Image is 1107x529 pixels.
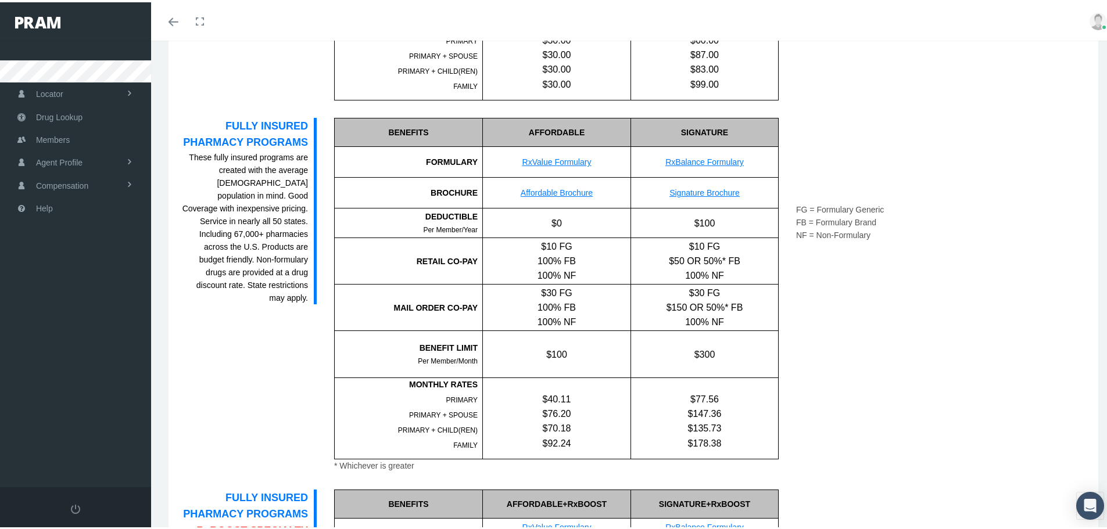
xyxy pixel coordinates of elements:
[36,149,83,171] span: Agent Profile
[631,75,778,89] div: $99.00
[15,15,60,26] img: PRAM_20_x_78.png
[36,172,88,195] span: Compensation
[630,206,778,235] div: $100
[483,75,630,89] div: $30.00
[36,104,83,126] span: Drug Lookup
[482,487,630,516] div: AFFORDABLE+RxBOOST
[631,434,778,448] div: $178.38
[409,409,478,417] span: PRIMARY + SPOUSE
[334,457,779,470] div: * Whichever is greater
[631,419,778,433] div: $135.73
[423,224,478,232] span: Per Member/Year
[631,237,778,251] div: $10 FG
[483,312,630,327] div: 100% NF
[631,298,778,312] div: $150 OR 50%* FB
[1076,490,1104,517] div: Open Intercom Messenger
[334,175,482,206] div: BROCHURE
[36,195,53,217] span: Help
[630,116,778,145] div: SIGNATURE
[335,299,478,312] div: MAIL ORDER CO-PAY
[1090,10,1107,28] img: user-placeholder.jpg
[483,45,630,60] div: $30.00
[335,208,478,221] div: DEDUCTIBLE
[180,116,308,149] div: FULLY INSURED PHARMACY PROGRAMS
[483,404,630,419] div: $76.20
[665,155,744,164] a: RxBalance Formulary
[630,487,778,516] div: SIGNATURE+RxBOOST
[483,60,630,74] div: $30.00
[631,251,778,266] div: $50 OR 50%* FB
[180,149,308,302] div: These fully insured programs are created with the average [DEMOGRAPHIC_DATA] population in mind. ...
[453,80,478,88] span: FAMILY
[483,298,630,312] div: 100% FB
[483,434,630,448] div: $92.24
[398,65,478,73] span: PRIMARY + CHILD(REN)
[483,390,630,404] div: $40.11
[398,424,478,432] span: PRIMARY + CHILD(REN)
[482,206,630,235] div: $0
[483,237,630,251] div: $10 FG
[631,390,778,404] div: $77.56
[522,155,592,164] a: RxValue Formulary
[483,283,630,298] div: $30 FG
[631,283,778,298] div: $30 FG
[631,45,778,60] div: $87.00
[418,355,478,363] span: Per Member/Month
[334,116,482,145] div: BENEFITS
[631,312,778,327] div: 100% NF
[334,487,482,516] div: BENEFITS
[36,127,70,149] span: Members
[409,50,478,58] span: PRIMARY + SPOUSE
[335,376,478,388] div: MONTHLY RATES
[796,203,884,212] span: FG = Formulary Generic
[335,253,478,265] div: RETAIL CO-PAY
[483,419,630,433] div: $70.18
[483,251,630,266] div: 100% FB
[631,60,778,74] div: $83.00
[446,35,478,43] span: PRIMARY
[630,329,778,375] div: $300
[482,329,630,375] div: $100
[334,145,482,175] div: FORMULARY
[796,215,876,225] span: FB = Formulary Brand
[36,81,63,103] span: Locator
[483,266,630,280] div: 100% NF
[669,186,740,195] a: Signature Brochure
[482,116,630,145] div: AFFORDABLE
[796,228,870,237] span: NF = Non-Formulary
[631,266,778,280] div: 100% NF
[631,404,778,419] div: $147.36
[446,394,478,402] span: PRIMARY
[335,339,478,352] div: BENEFIT LIMIT
[521,186,593,195] a: Affordable Brochure
[453,439,478,447] span: FAMILY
